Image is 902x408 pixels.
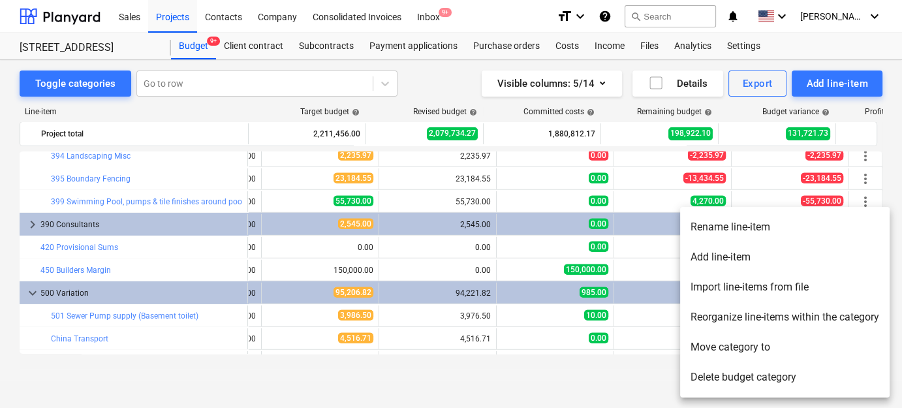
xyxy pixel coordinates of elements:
li: Rename line-item [680,212,890,242]
li: Delete budget category [680,362,890,392]
li: Move category to [680,332,890,362]
li: Import line-items from file [680,272,890,302]
iframe: Chat Widget [837,345,902,408]
li: Reorganize line-items within the category [680,302,890,332]
li: Add line-item [680,242,890,272]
